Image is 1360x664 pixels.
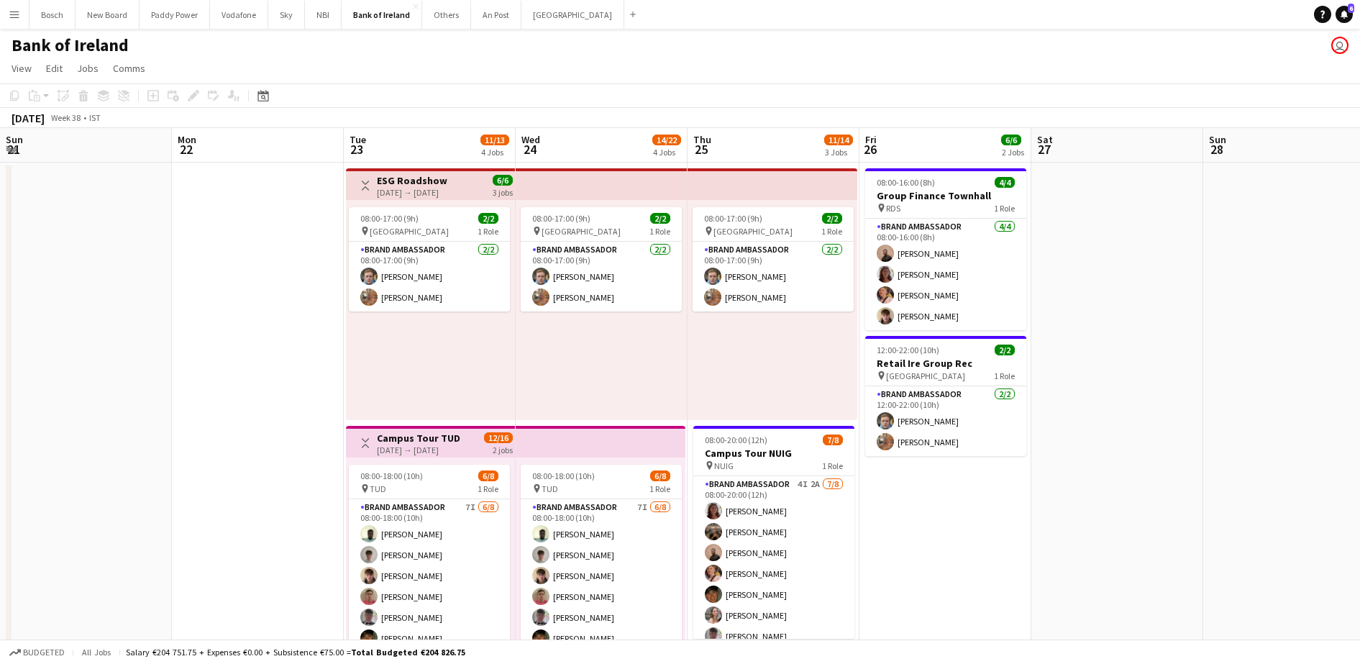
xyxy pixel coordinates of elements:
span: Budgeted [23,647,65,658]
app-card-role: Brand Ambassador2/208:00-17:00 (9h)[PERSON_NAME][PERSON_NAME] [521,242,682,311]
div: [DATE] → [DATE] [377,187,447,198]
button: Budgeted [7,645,67,660]
span: 12:00-22:00 (10h) [877,345,939,355]
app-card-role: Brand Ambassador4/408:00-16:00 (8h)[PERSON_NAME][PERSON_NAME][PERSON_NAME][PERSON_NAME] [865,219,1026,330]
span: NUIG [714,460,734,471]
span: 2/2 [995,345,1015,355]
span: Comms [113,62,145,75]
span: 28 [1207,141,1226,158]
div: [DATE] → [DATE] [377,445,460,455]
span: 6/6 [1001,135,1021,145]
app-user-avatar: Katie Shovlin [1331,37,1348,54]
button: New Board [76,1,140,29]
span: Fri [865,133,877,146]
div: 2 jobs [493,443,513,455]
span: 23 [347,141,366,158]
h1: Bank of Ireland [12,35,129,56]
span: All jobs [79,647,114,658]
app-job-card: 08:00-17:00 (9h)2/2 [GEOGRAPHIC_DATA]1 RoleBrand Ambassador2/208:00-17:00 (9h)[PERSON_NAME][PERSO... [693,207,854,311]
span: Sun [1209,133,1226,146]
span: 4/4 [995,177,1015,188]
span: 1 Role [822,460,843,471]
h3: Group Finance Townhall [865,189,1026,202]
app-job-card: 08:00-17:00 (9h)2/2 [GEOGRAPHIC_DATA]1 RoleBrand Ambassador2/208:00-17:00 (9h)[PERSON_NAME][PERSO... [521,207,682,311]
span: 1 Role [649,226,670,237]
a: Jobs [71,59,104,78]
span: 24 [519,141,540,158]
span: 22 [175,141,196,158]
span: 08:00-17:00 (9h) [360,213,419,224]
a: Edit [40,59,68,78]
button: NBI [305,1,342,29]
span: 2/2 [478,213,498,224]
span: 1 Role [478,226,498,237]
span: TUD [370,483,386,494]
app-card-role: Brand Ambassador2/208:00-17:00 (9h)[PERSON_NAME][PERSON_NAME] [349,242,510,311]
div: 2 Jobs [1002,147,1024,158]
span: 21 [4,141,23,158]
span: [GEOGRAPHIC_DATA] [713,226,793,237]
span: 1 Role [821,226,842,237]
a: 6 [1336,6,1353,23]
h3: Campus Tour NUIG [693,447,854,460]
div: [DATE] [12,111,45,125]
span: 1 Role [649,483,670,494]
h3: Campus Tour TUD [377,432,460,445]
span: 08:00-18:00 (10h) [360,470,423,481]
button: [GEOGRAPHIC_DATA] [521,1,624,29]
span: 7/8 [823,435,843,445]
h3: Retail Ire Group Rec [865,357,1026,370]
span: Edit [46,62,63,75]
span: TUD [542,483,558,494]
div: Salary €204 751.75 + Expenses €0.00 + Subsistence €75.00 = [126,647,465,658]
span: Sun [6,133,23,146]
span: 27 [1035,141,1053,158]
span: Wed [521,133,540,146]
span: 08:00-20:00 (12h) [705,435,767,445]
span: 6/8 [478,470,498,481]
button: Bosch [29,1,76,29]
span: Jobs [77,62,99,75]
app-job-card: 08:00-16:00 (8h)4/4Group Finance Townhall RDS1 RoleBrand Ambassador4/408:00-16:00 (8h)[PERSON_NAM... [865,168,1026,330]
span: Total Budgeted €204 826.75 [351,647,465,658]
span: 11/13 [480,135,509,145]
span: [GEOGRAPHIC_DATA] [542,226,621,237]
div: 12:00-22:00 (10h)2/2Retail Ire Group Rec [GEOGRAPHIC_DATA]1 RoleBrand Ambassador2/212:00-22:00 (1... [865,336,1026,456]
span: 08:00-17:00 (9h) [704,213,762,224]
a: View [6,59,37,78]
div: 3 Jobs [825,147,852,158]
app-job-card: 08:00-20:00 (12h)7/8Campus Tour NUIG NUIG1 RoleBrand Ambassador4I2A7/808:00-20:00 (12h)[PERSON_NA... [693,426,854,639]
span: Thu [693,133,711,146]
span: 2/2 [822,213,842,224]
span: Sat [1037,133,1053,146]
div: 4 Jobs [481,147,508,158]
button: An Post [471,1,521,29]
app-card-role: Brand Ambassador2/212:00-22:00 (10h)[PERSON_NAME][PERSON_NAME] [865,386,1026,456]
button: Others [422,1,471,29]
span: 08:00-16:00 (8h) [877,177,935,188]
span: 12/16 [484,432,513,443]
button: Vodafone [210,1,268,29]
span: Mon [178,133,196,146]
span: 26 [863,141,877,158]
span: RDS [886,203,900,214]
span: [GEOGRAPHIC_DATA] [886,370,965,381]
span: Week 38 [47,112,83,123]
span: 1 Role [994,203,1015,214]
span: 25 [691,141,711,158]
span: 1 Role [478,483,498,494]
h3: ESG Roadshow [377,174,447,187]
app-card-role: Brand Ambassador2/208:00-17:00 (9h)[PERSON_NAME][PERSON_NAME] [693,242,854,311]
div: 4 Jobs [653,147,680,158]
button: Paddy Power [140,1,210,29]
app-job-card: 08:00-17:00 (9h)2/2 [GEOGRAPHIC_DATA]1 RoleBrand Ambassador2/208:00-17:00 (9h)[PERSON_NAME][PERSO... [349,207,510,311]
span: 08:00-18:00 (10h) [532,470,595,481]
button: Sky [268,1,305,29]
div: IST [89,112,101,123]
span: 11/14 [824,135,853,145]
